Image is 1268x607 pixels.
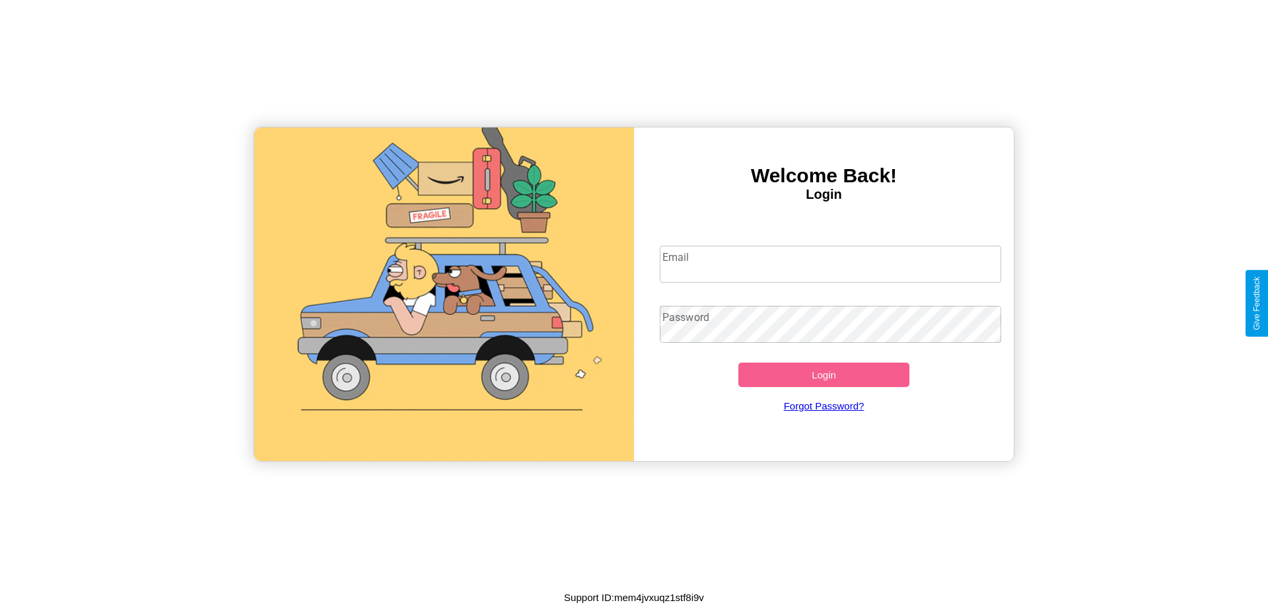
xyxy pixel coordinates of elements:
[564,589,704,606] p: Support ID: mem4jvxuqz1stf8i9v
[634,187,1014,202] h4: Login
[634,164,1014,187] h3: Welcome Back!
[738,363,909,387] button: Login
[254,127,634,461] img: gif
[1252,277,1261,330] div: Give Feedback
[653,387,995,425] a: Forgot Password?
